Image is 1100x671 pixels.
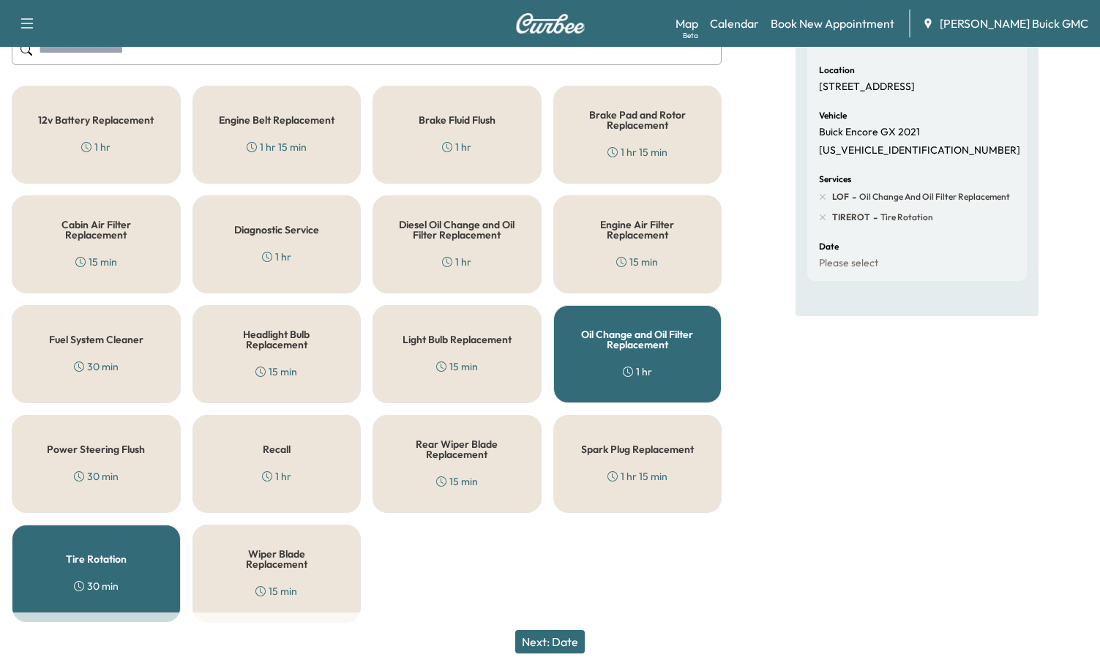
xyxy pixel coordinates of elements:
[771,15,894,32] a: Book New Appointment
[219,115,334,125] h5: Engine Belt Replacement
[247,140,307,154] div: 1 hr 15 min
[616,255,658,269] div: 15 min
[676,15,698,32] a: MapBeta
[403,334,512,345] h5: Light Bulb Replacement
[263,444,291,454] h5: Recall
[581,444,694,454] h5: Spark Plug Replacement
[515,13,585,34] img: Curbee Logo
[832,191,849,203] span: LOF
[234,225,319,235] h5: Diagnostic Service
[856,191,1010,203] span: Oil Change and Oil Filter Replacement
[577,110,698,130] h5: Brake Pad and Rotor Replacement
[878,211,933,223] span: Tire Rotation
[47,444,145,454] h5: Power Steering Flush
[577,220,698,240] h5: Engine Air Filter Replacement
[419,115,495,125] h5: Brake Fluid Flush
[262,469,291,484] div: 1 hr
[74,469,119,484] div: 30 min
[36,220,157,240] h5: Cabin Air Filter Replacement
[683,30,698,41] div: Beta
[940,15,1088,32] span: [PERSON_NAME] Buick GMC
[49,334,143,345] h5: Fuel System Cleaner
[442,255,471,269] div: 1 hr
[66,554,127,564] h5: Tire Rotation
[81,140,111,154] div: 1 hr
[74,359,119,374] div: 30 min
[607,469,667,484] div: 1 hr 15 min
[819,126,920,139] p: Buick Encore GX 2021
[819,257,878,270] p: Please select
[255,364,297,379] div: 15 min
[623,364,652,379] div: 1 hr
[870,210,878,225] span: -
[436,474,478,489] div: 15 min
[436,359,478,374] div: 15 min
[819,80,915,94] p: [STREET_ADDRESS]
[832,211,870,223] span: TIREROT
[607,145,667,160] div: 1 hr 15 min
[397,220,517,240] h5: Diesel Oil Change and Oil Filter Replacement
[819,111,847,120] h6: Vehicle
[75,255,117,269] div: 15 min
[397,439,517,460] h5: Rear Wiper Blade Replacement
[819,66,855,75] h6: Location
[819,144,1020,157] p: [US_VEHICLE_IDENTIFICATION_NUMBER]
[710,15,759,32] a: Calendar
[819,242,839,251] h6: Date
[217,329,337,350] h5: Headlight Bulb Replacement
[515,630,585,653] button: Next: Date
[38,115,154,125] h5: 12v Battery Replacement
[217,549,337,569] h5: Wiper Blade Replacement
[849,190,856,204] span: -
[255,584,297,599] div: 15 min
[819,175,851,184] h6: Services
[442,140,471,154] div: 1 hr
[74,579,119,593] div: 30 min
[262,250,291,264] div: 1 hr
[577,329,698,350] h5: Oil Change and Oil Filter Replacement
